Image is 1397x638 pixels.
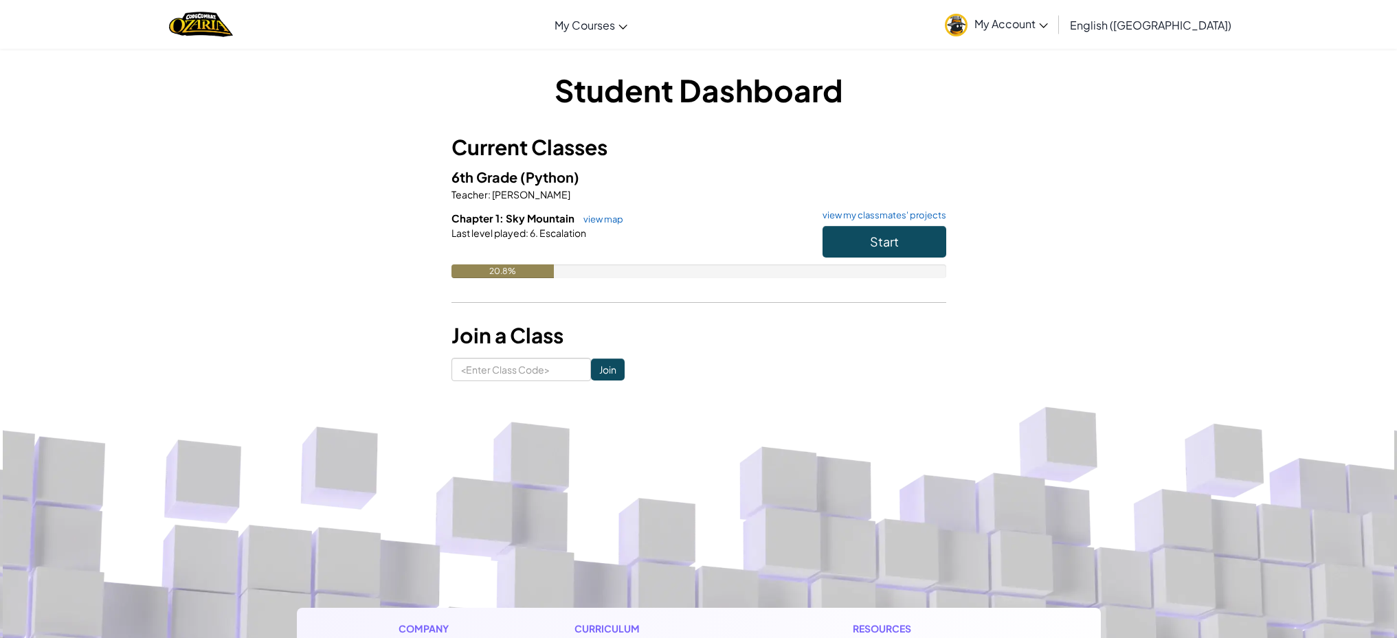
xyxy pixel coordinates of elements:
span: My Account [974,16,1048,31]
a: Ozaria by CodeCombat logo [169,10,233,38]
input: <Enter Class Code> [451,358,591,381]
img: avatar [945,14,968,36]
a: view my classmates' projects [816,211,946,220]
span: (Python) [520,168,579,185]
a: English ([GEOGRAPHIC_DATA]) [1063,6,1238,43]
a: view map [577,214,623,225]
span: Teacher [451,188,488,201]
h3: Current Classes [451,132,946,163]
span: Start [870,233,899,249]
h1: Curriculum [574,622,741,636]
span: My Courses [555,18,615,32]
span: English ([GEOGRAPHIC_DATA]) [1070,18,1231,32]
a: My Account [938,3,1055,46]
span: Chapter 1: Sky Mountain [451,212,577,225]
button: Start [823,226,946,258]
span: 6th Grade [451,168,520,185]
h3: Join a Class [451,320,946,351]
span: 6. [528,227,538,239]
div: 20.8% [451,264,555,278]
span: [PERSON_NAME] [491,188,570,201]
h1: Resources [853,622,999,636]
span: : [526,227,528,239]
h1: Student Dashboard [451,69,946,111]
h1: Company [399,622,462,636]
span: Escalation [538,227,586,239]
span: Last level played [451,227,526,239]
a: My Courses [548,6,634,43]
img: Home [169,10,233,38]
span: : [488,188,491,201]
input: Join [591,358,625,380]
